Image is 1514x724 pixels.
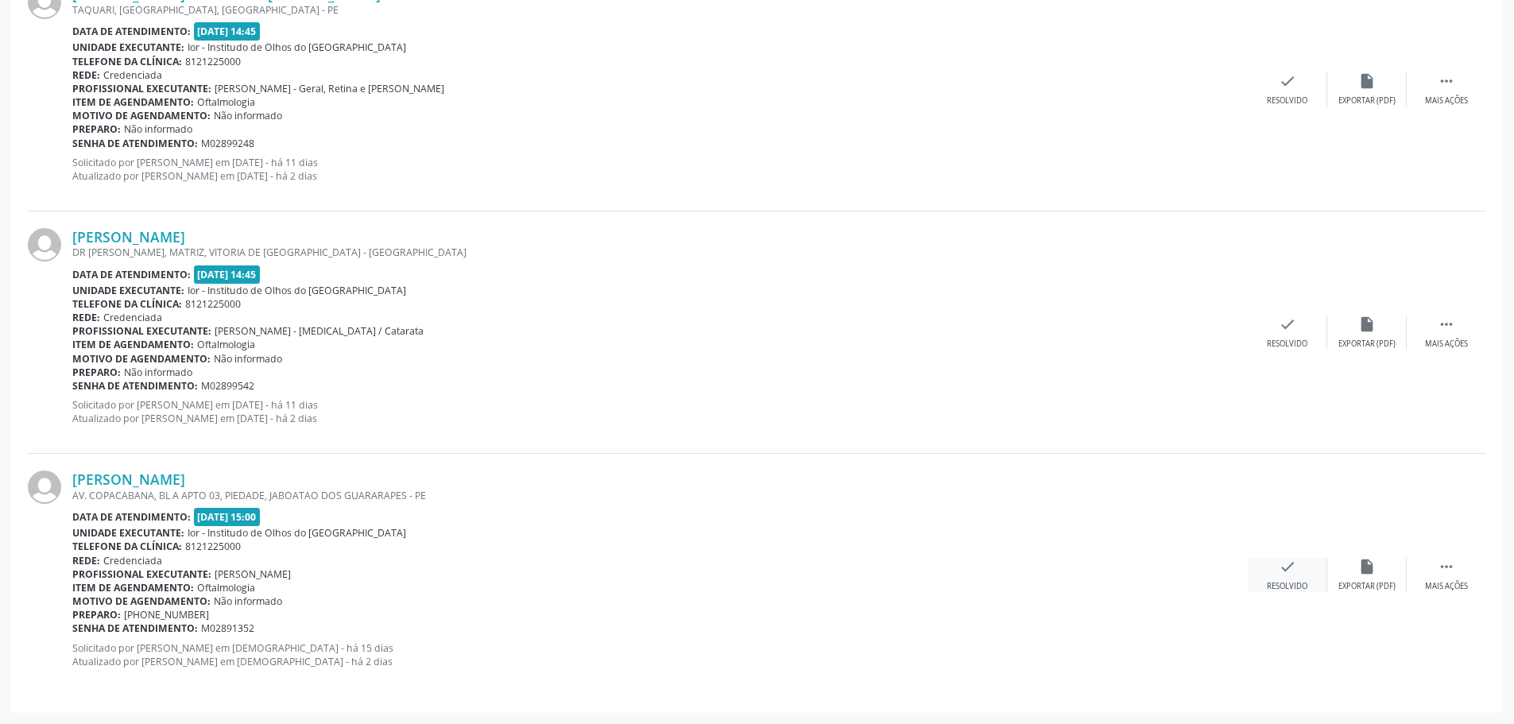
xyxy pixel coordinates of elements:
[72,268,191,281] b: Data de atendimento:
[188,526,406,540] span: Ior - Institudo de Olhos do [GEOGRAPHIC_DATA]
[72,284,184,297] b: Unidade executante:
[1425,339,1468,350] div: Mais ações
[197,581,255,594] span: Oftalmologia
[72,526,184,540] b: Unidade executante:
[103,554,162,567] span: Credenciada
[72,137,198,150] b: Senha de atendimento:
[72,489,1248,502] div: AV. COPACABANA, BL A APTO 03, PIEDADE, JABOATAO DOS GUARARAPES - PE
[1279,72,1296,90] i: check
[72,379,198,393] b: Senha de atendimento:
[185,540,241,553] span: 8121225000
[185,297,241,311] span: 8121225000
[72,398,1248,425] p: Solicitado por [PERSON_NAME] em [DATE] - há 11 dias Atualizado por [PERSON_NAME] em [DATE] - há 2...
[201,379,254,393] span: M02899542
[72,228,185,246] a: [PERSON_NAME]
[1425,95,1468,106] div: Mais ações
[1338,95,1396,106] div: Exportar (PDF)
[1438,558,1455,575] i: 
[28,470,61,504] img: img
[194,265,261,284] span: [DATE] 14:45
[72,55,182,68] b: Telefone da clínica:
[72,297,182,311] b: Telefone da clínica:
[1358,72,1376,90] i: insert_drive_file
[1438,72,1455,90] i: 
[72,122,121,136] b: Preparo:
[1358,316,1376,333] i: insert_drive_file
[1267,339,1307,350] div: Resolvido
[215,324,424,338] span: [PERSON_NAME] - [MEDICAL_DATA] / Catarata
[103,311,162,324] span: Credenciada
[72,581,194,594] b: Item de agendamento:
[1425,581,1468,592] div: Mais ações
[72,68,100,82] b: Rede:
[214,352,282,366] span: Não informado
[72,95,194,109] b: Item de agendamento:
[103,68,162,82] span: Credenciada
[72,641,1248,668] p: Solicitado por [PERSON_NAME] em [DEMOGRAPHIC_DATA] - há 15 dias Atualizado por [PERSON_NAME] em [...
[1338,581,1396,592] div: Exportar (PDF)
[72,82,211,95] b: Profissional executante:
[197,338,255,351] span: Oftalmologia
[188,284,406,297] span: Ior - Institudo de Olhos do [GEOGRAPHIC_DATA]
[72,510,191,524] b: Data de atendimento:
[124,122,192,136] span: Não informado
[72,246,1248,259] div: DR [PERSON_NAME], MATRIZ, VITORIA DE [GEOGRAPHIC_DATA] - [GEOGRAPHIC_DATA]
[215,82,444,95] span: [PERSON_NAME] - Geral, Retina e [PERSON_NAME]
[72,554,100,567] b: Rede:
[1267,581,1307,592] div: Resolvido
[72,156,1248,183] p: Solicitado por [PERSON_NAME] em [DATE] - há 11 dias Atualizado por [PERSON_NAME] em [DATE] - há 2...
[72,25,191,38] b: Data de atendimento:
[214,109,282,122] span: Não informado
[1267,95,1307,106] div: Resolvido
[72,109,211,122] b: Motivo de agendamento:
[72,608,121,621] b: Preparo:
[215,567,291,581] span: [PERSON_NAME]
[201,137,254,150] span: M02899248
[72,621,198,635] b: Senha de atendimento:
[201,621,254,635] span: M02891352
[72,567,211,581] b: Profissional executante:
[72,470,185,488] a: [PERSON_NAME]
[1358,558,1376,575] i: insert_drive_file
[72,352,211,366] b: Motivo de agendamento:
[28,228,61,261] img: img
[185,55,241,68] span: 8121225000
[214,594,282,608] span: Não informado
[1279,316,1296,333] i: check
[72,324,211,338] b: Profissional executante:
[1279,558,1296,575] i: check
[188,41,406,54] span: Ior - Institudo de Olhos do [GEOGRAPHIC_DATA]
[72,540,182,553] b: Telefone da clínica:
[197,95,255,109] span: Oftalmologia
[72,338,194,351] b: Item de agendamento:
[1338,339,1396,350] div: Exportar (PDF)
[124,366,192,379] span: Não informado
[72,41,184,54] b: Unidade executante:
[72,311,100,324] b: Rede:
[1438,316,1455,333] i: 
[194,22,261,41] span: [DATE] 14:45
[72,366,121,379] b: Preparo:
[124,608,209,621] span: [PHONE_NUMBER]
[72,594,211,608] b: Motivo de agendamento:
[194,508,261,526] span: [DATE] 15:00
[72,3,1248,17] div: TAQUARI, [GEOGRAPHIC_DATA], [GEOGRAPHIC_DATA] - PE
